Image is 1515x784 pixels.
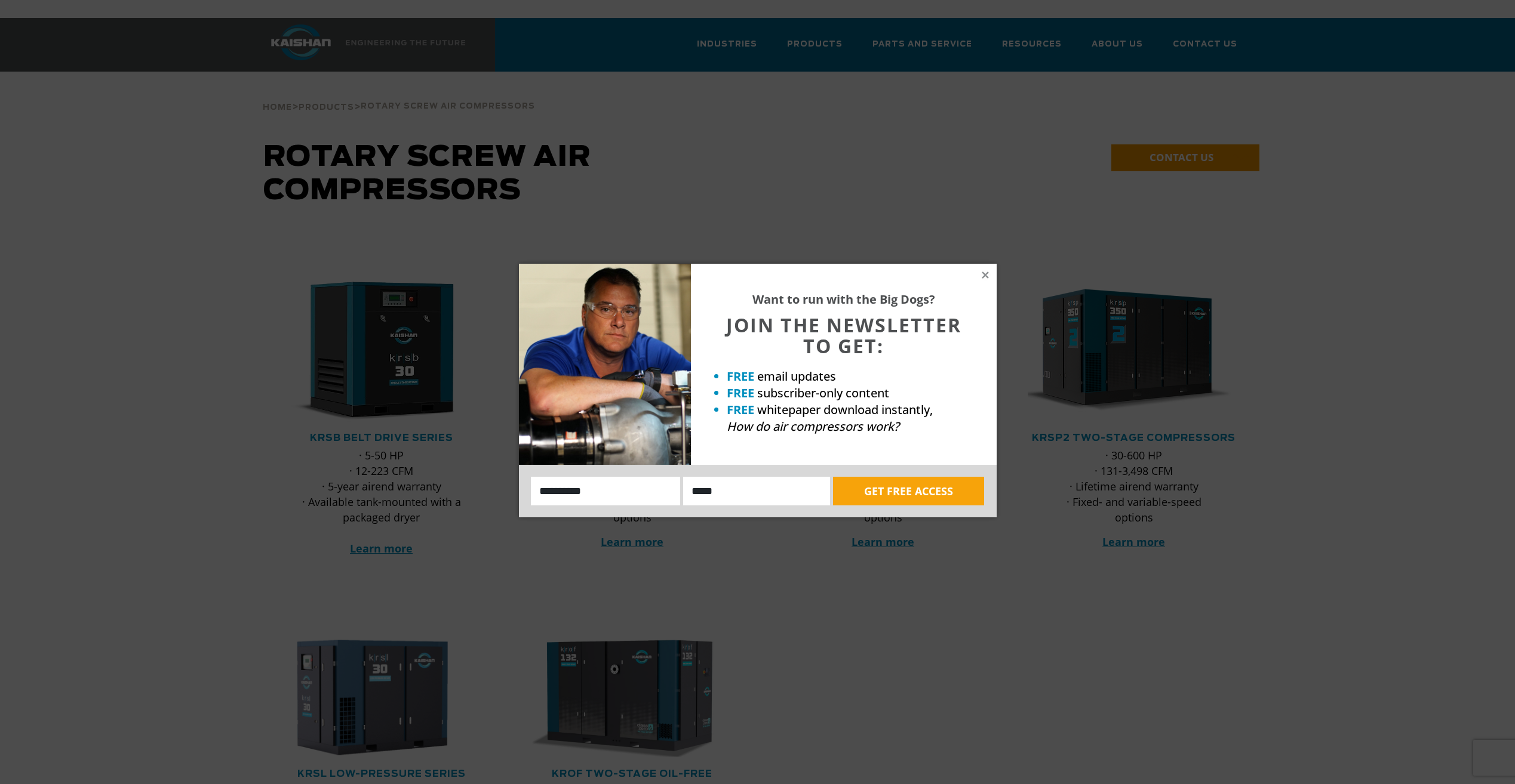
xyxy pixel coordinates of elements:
[752,291,935,307] strong: Want to run with the Big Dogs?
[683,477,830,505] input: Email
[757,385,889,401] span: subscriber-only content
[727,385,754,401] strong: FREE
[833,477,984,505] button: GET FREE ACCESS
[727,402,754,418] strong: FREE
[980,270,991,280] button: Close
[757,368,836,384] span: email updates
[727,368,754,384] strong: FREE
[531,477,681,505] input: Name:
[726,312,961,359] span: JOIN THE NEWSLETTER TO GET:
[727,418,899,434] em: How do air compressors work?
[757,402,933,418] span: whitepaper download instantly,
